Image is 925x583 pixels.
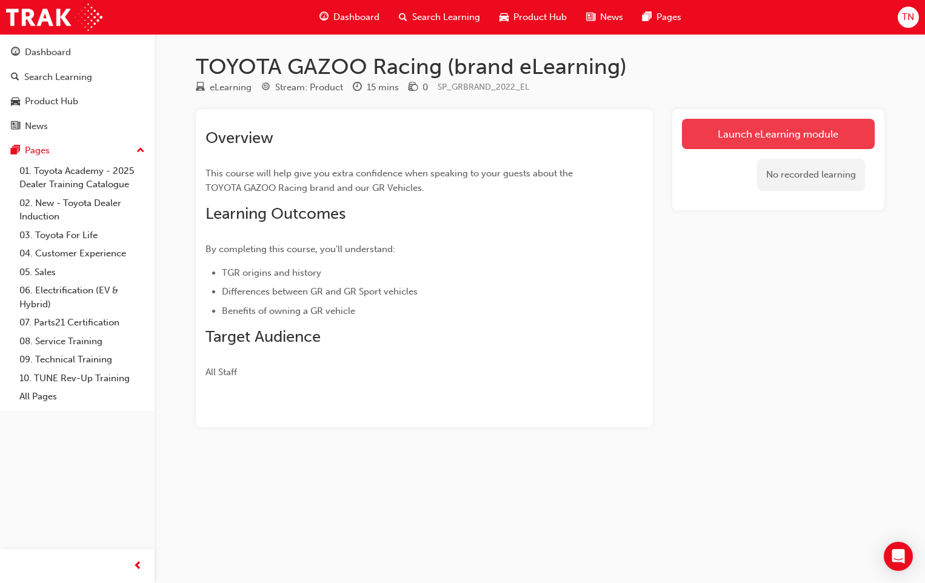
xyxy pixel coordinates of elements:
[11,47,20,58] span: guage-icon
[205,244,395,255] span: By completing this course, you'll understand:
[136,143,145,159] span: up-icon
[15,194,150,226] a: 02. New - Toyota Dealer Induction
[633,5,691,30] a: pages-iconPages
[11,72,19,83] span: search-icon
[11,96,20,107] span: car-icon
[196,80,252,95] div: Type
[5,41,150,64] a: Dashboard
[11,145,20,156] span: pages-icon
[333,10,379,24] span: Dashboard
[15,263,150,282] a: 05. Sales
[757,159,865,191] div: No recorded learning
[15,226,150,245] a: 03. Toyota For Life
[205,327,321,346] span: Target Audience
[643,10,652,25] span: pages-icon
[15,244,150,263] a: 04. Customer Experience
[24,70,92,84] div: Search Learning
[5,39,150,139] button: DashboardSearch LearningProduct HubNews
[586,10,595,25] span: news-icon
[898,7,919,28] button: TN
[222,305,355,316] span: Benefits of owning a GR vehicle
[5,139,150,162] button: Pages
[353,82,362,93] span: clock-icon
[656,10,681,24] span: Pages
[5,90,150,113] a: Product Hub
[261,80,343,95] div: Stream
[6,4,102,31] img: Trak
[682,119,875,149] a: Launch eLearning module
[438,82,529,92] span: Learning resource code
[205,367,237,378] span: All Staff
[399,10,407,25] span: search-icon
[15,162,150,194] a: 01. Toyota Academy - 2025 Dealer Training Catalogue
[11,121,20,132] span: news-icon
[15,369,150,388] a: 10. TUNE Rev-Up Training
[15,332,150,351] a: 08. Service Training
[210,81,252,95] div: eLearning
[222,286,418,297] span: Differences between GR and GR Sport vehicles
[513,10,567,24] span: Product Hub
[25,144,50,158] div: Pages
[310,5,389,30] a: guage-iconDashboard
[884,542,913,571] div: Open Intercom Messenger
[389,5,490,30] a: search-iconSearch Learning
[422,81,428,95] div: 0
[25,119,48,133] div: News
[367,81,399,95] div: 15 mins
[576,5,633,30] a: news-iconNews
[133,559,142,574] span: prev-icon
[261,82,270,93] span: target-icon
[196,53,884,80] h1: TOYOTA GAZOO Racing (brand eLearning)
[275,81,343,95] div: Stream: Product
[353,80,399,95] div: Duration
[319,10,329,25] span: guage-icon
[5,66,150,88] a: Search Learning
[25,95,78,108] div: Product Hub
[205,204,346,223] span: Learning Outcomes
[412,10,480,24] span: Search Learning
[902,10,914,24] span: TN
[205,128,273,147] span: Overview
[409,82,418,93] span: money-icon
[409,80,428,95] div: Price
[196,82,205,93] span: learningResourceType_ELEARNING-icon
[15,350,150,369] a: 09. Technical Training
[15,313,150,332] a: 07. Parts21 Certification
[490,5,576,30] a: car-iconProduct Hub
[25,45,71,59] div: Dashboard
[222,267,321,278] span: TGR origins and history
[15,387,150,406] a: All Pages
[600,10,623,24] span: News
[499,10,509,25] span: car-icon
[15,281,150,313] a: 06. Electrification (EV & Hybrid)
[205,168,575,193] span: This course will help give you extra confidence when speaking to your guests about the TOYOTA GAZ...
[5,115,150,138] a: News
